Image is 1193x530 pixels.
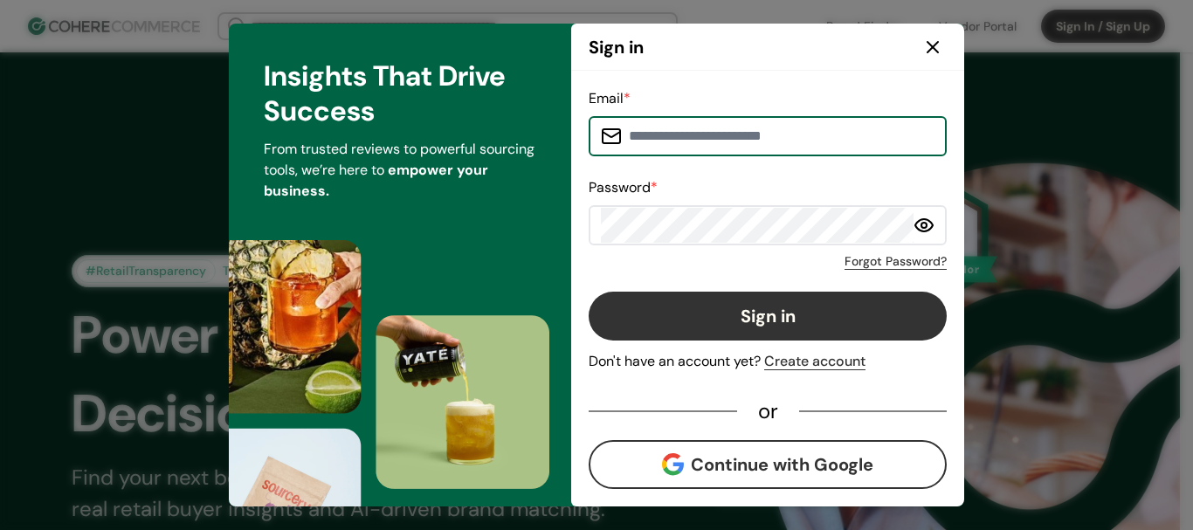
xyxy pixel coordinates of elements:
h3: Insights That Drive Success [264,59,536,128]
div: or [737,403,799,419]
div: Don't have an account yet? [589,351,947,372]
h2: Sign in [589,34,644,60]
p: From trusted reviews to powerful sourcing tools, we’re here to [264,139,536,202]
button: Continue with Google [589,440,947,489]
label: Email [589,89,631,107]
button: Sign in [589,292,947,341]
label: Password [589,178,658,196]
div: Create account [764,351,865,372]
a: Forgot Password? [845,252,947,271]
